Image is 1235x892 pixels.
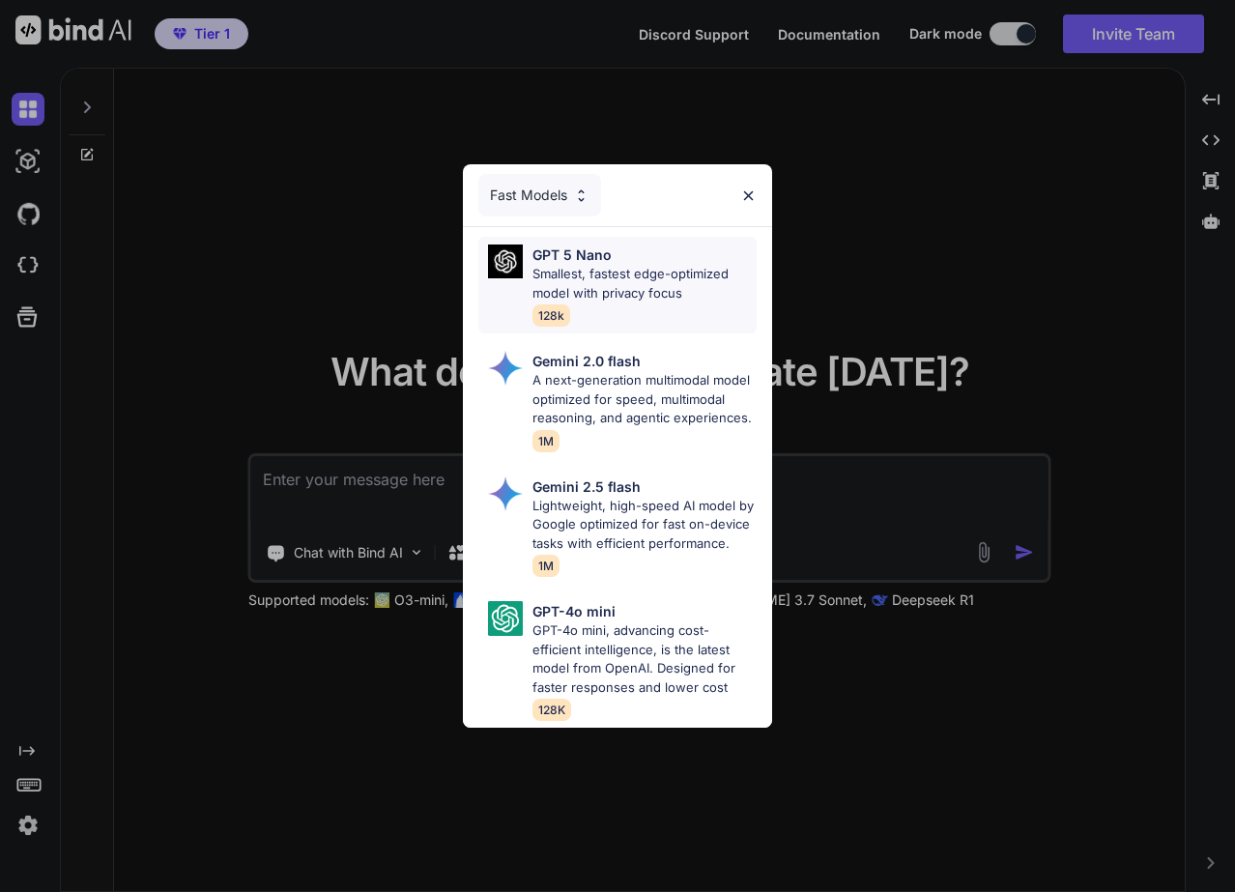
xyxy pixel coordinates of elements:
[532,371,757,428] p: A next-generation multimodal model optimized for speed, multimodal reasoning, and agentic experie...
[532,245,612,265] p: GPT 5 Nano
[532,555,560,577] span: 1M
[488,476,523,511] img: Pick Models
[532,497,757,554] p: Lightweight, high-speed AI model by Google optimized for fast on-device tasks with efficient perf...
[532,351,641,371] p: Gemini 2.0 flash
[532,265,757,302] p: Smallest, fastest edge-optimized model with privacy focus
[532,304,570,327] span: 128k
[532,699,571,721] span: 128K
[532,476,641,497] p: Gemini 2.5 flash
[478,174,601,216] div: Fast Models
[488,351,523,386] img: Pick Models
[573,187,589,204] img: Pick Models
[488,245,523,278] img: Pick Models
[532,601,616,621] p: GPT-4o mini
[740,187,757,204] img: close
[488,601,523,636] img: Pick Models
[532,621,757,697] p: GPT-4o mini, advancing cost-efficient intelligence, is the latest model from OpenAI. Designed for...
[532,430,560,452] span: 1M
